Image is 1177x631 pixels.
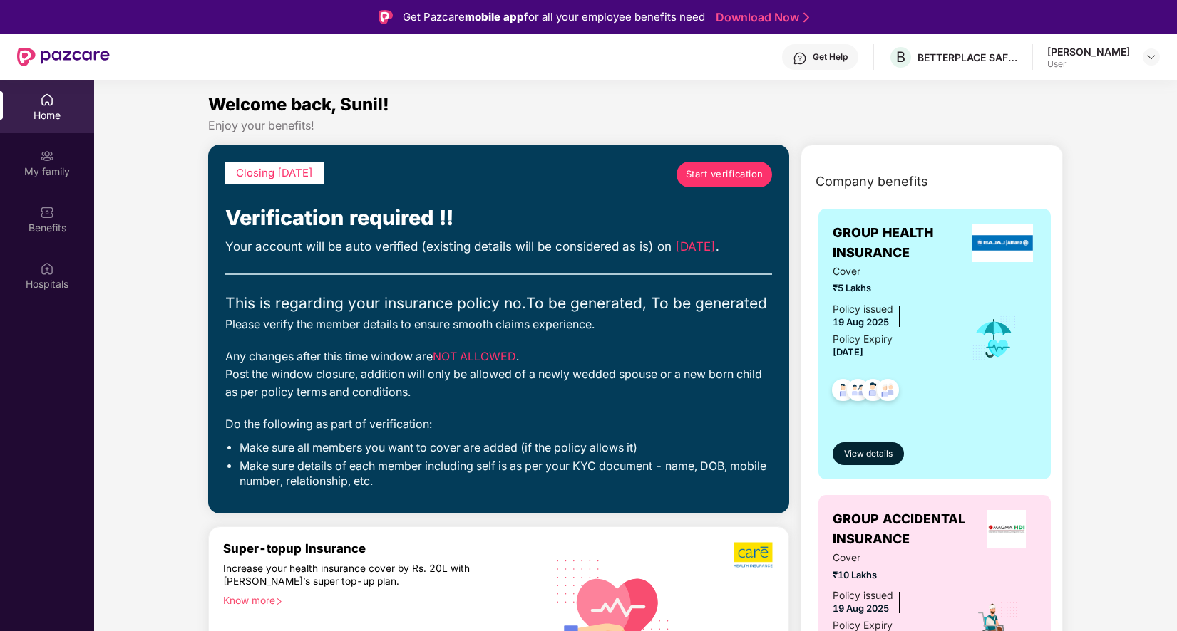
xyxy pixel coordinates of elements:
[833,550,951,565] span: Cover
[40,149,54,163] img: svg+xml;base64,PHN2ZyB3aWR0aD0iMjAiIGhlaWdodD0iMjAiIHZpZXdCb3g9IjAgMCAyMCAyMCIgZmlsbD0ibm9uZSIgeG...
[223,562,483,588] div: Increase your health insurance cover by Rs. 20L with [PERSON_NAME]’s super top-up plan.
[896,48,905,66] span: B
[833,346,863,358] span: [DATE]
[403,9,705,26] div: Get Pazcare for all your employee benefits need
[433,350,516,363] span: NOT ALLOWED
[225,315,772,333] div: Please verify the member details to ensure smooth claims experience.
[841,375,875,410] img: svg+xml;base64,PHN2ZyB4bWxucz0iaHR0cDovL3d3dy53My5vcmcvMjAwMC9zdmciIHdpZHRoPSI0OC45MTUiIGhlaWdodD...
[833,301,893,317] div: Policy issued
[236,167,313,179] span: Closing [DATE]
[816,172,928,192] span: Company benefits
[987,510,1026,548] img: insurerLogo
[844,447,893,461] span: View details
[870,375,905,410] img: svg+xml;base64,PHN2ZyB4bWxucz0iaHR0cDovL3d3dy53My5vcmcvMjAwMC9zdmciIHdpZHRoPSI0OC45NDMiIGhlaWdodD...
[240,459,772,489] li: Make sure details of each member including self is as per your KYC document - name, DOB, mobile n...
[40,261,54,276] img: svg+xml;base64,PHN2ZyBpZD0iSG9zcGl0YWxzIiB4bWxucz0iaHR0cDovL3d3dy53My5vcmcvMjAwMC9zdmciIHdpZHRoPS...
[833,281,951,295] span: ₹5 Lakhs
[971,315,1017,362] img: icon
[803,10,809,25] img: Stroke
[225,292,772,315] div: This is regarding your insurance policy no. To be generated, To be generated
[833,568,951,582] span: ₹10 Lakhs
[833,316,889,328] span: 19 Aug 2025
[918,51,1017,64] div: BETTERPLACE SAFETY SOLUTIONS PRIVATE LIMITED
[225,237,772,256] div: Your account will be auto verified (existing details will be considered as is) on .
[1146,51,1157,63] img: svg+xml;base64,PHN2ZyBpZD0iRHJvcGRvd24tMzJ4MzIiIHhtbG5zPSJodHRwOi8vd3d3LnczLm9yZy8yMDAwL3N2ZyIgd2...
[716,10,805,25] a: Download Now
[1047,58,1130,70] div: User
[225,348,772,401] div: Any changes after this time window are . Post the window closure, addition will only be allowed o...
[240,440,772,455] li: Make sure all members you want to cover are added (if the policy allows it)
[677,162,772,187] a: Start verification
[223,541,545,556] div: Super-topup Insurance
[40,205,54,219] img: svg+xml;base64,PHN2ZyBpZD0iQmVuZWZpdHMiIHhtbG5zPSJodHRwOi8vd3d3LnczLm9yZy8yMDAwL3N2ZyIgd2lkdGg9Ij...
[833,603,889,614] span: 19 Aug 2025
[833,264,951,279] span: Cover
[826,375,860,410] img: svg+xml;base64,PHN2ZyB4bWxucz0iaHR0cDovL3d3dy53My5vcmcvMjAwMC9zdmciIHdpZHRoPSI0OC45NDMiIGhlaWdodD...
[813,51,848,63] div: Get Help
[833,509,977,550] span: GROUP ACCIDENTAL INSURANCE
[208,94,389,115] span: Welcome back, Sunil!
[17,48,110,66] img: New Pazcare Logo
[686,167,764,182] span: Start verification
[379,10,393,24] img: Logo
[833,442,904,465] button: View details
[225,202,772,234] div: Verification required !!
[223,594,536,604] div: Know more
[40,93,54,107] img: svg+xml;base64,PHN2ZyBpZD0iSG9tZSIgeG1sbnM9Imh0dHA6Ly93d3cudzMub3JnLzIwMDAvc3ZnIiB3aWR0aD0iMjAiIG...
[833,223,968,264] span: GROUP HEALTH INSURANCE
[675,239,716,254] span: [DATE]
[833,588,893,603] div: Policy issued
[855,375,890,410] img: svg+xml;base64,PHN2ZyB4bWxucz0iaHR0cDovL3d3dy53My5vcmcvMjAwMC9zdmciIHdpZHRoPSI0OC45NDMiIGhlaWdodD...
[275,598,283,605] span: right
[1047,45,1130,58] div: [PERSON_NAME]
[465,10,524,24] strong: mobile app
[225,415,772,433] div: Do the following as part of verification:
[208,118,1063,133] div: Enjoy your benefits!
[972,224,1033,262] img: insurerLogo
[833,331,893,347] div: Policy Expiry
[734,541,774,568] img: b5dec4f62d2307b9de63beb79f102df3.png
[793,51,807,66] img: svg+xml;base64,PHN2ZyBpZD0iSGVscC0zMngzMiIgeG1sbnM9Imh0dHA6Ly93d3cudzMub3JnLzIwMDAvc3ZnIiB3aWR0aD...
